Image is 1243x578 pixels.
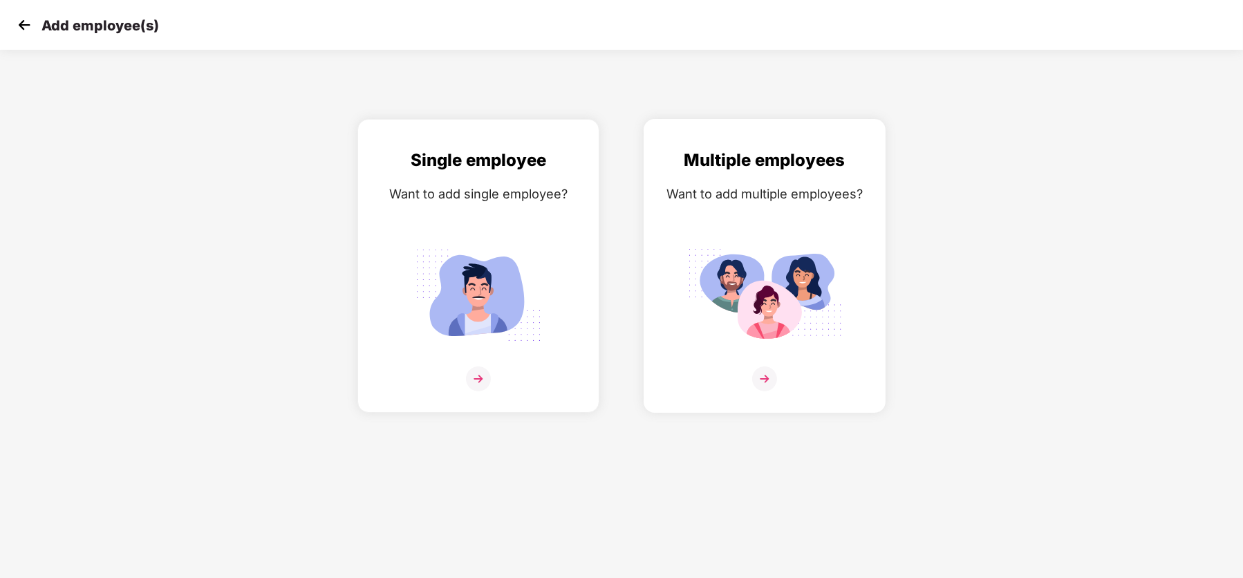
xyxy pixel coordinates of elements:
div: Multiple employees [658,147,871,174]
div: Want to add multiple employees? [658,184,871,204]
img: svg+xml;base64,PHN2ZyB4bWxucz0iaHR0cDovL3d3dy53My5vcmcvMjAwMC9zdmciIGlkPSJNdWx0aXBsZV9lbXBsb3llZS... [687,241,842,349]
img: svg+xml;base64,PHN2ZyB4bWxucz0iaHR0cDovL3d3dy53My5vcmcvMjAwMC9zdmciIHdpZHRoPSIzMCIgaGVpZ2h0PSIzMC... [14,15,35,35]
img: svg+xml;base64,PHN2ZyB4bWxucz0iaHR0cDovL3d3dy53My5vcmcvMjAwMC9zdmciIGlkPSJTaW5nbGVfZW1wbG95ZWUiIH... [401,241,556,349]
p: Add employee(s) [41,17,159,34]
div: Want to add single employee? [372,184,585,204]
img: svg+xml;base64,PHN2ZyB4bWxucz0iaHR0cDovL3d3dy53My5vcmcvMjAwMC9zdmciIHdpZHRoPSIzNiIgaGVpZ2h0PSIzNi... [466,366,491,391]
div: Single employee [372,147,585,174]
img: svg+xml;base64,PHN2ZyB4bWxucz0iaHR0cDovL3d3dy53My5vcmcvMjAwMC9zdmciIHdpZHRoPSIzNiIgaGVpZ2h0PSIzNi... [752,366,777,391]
